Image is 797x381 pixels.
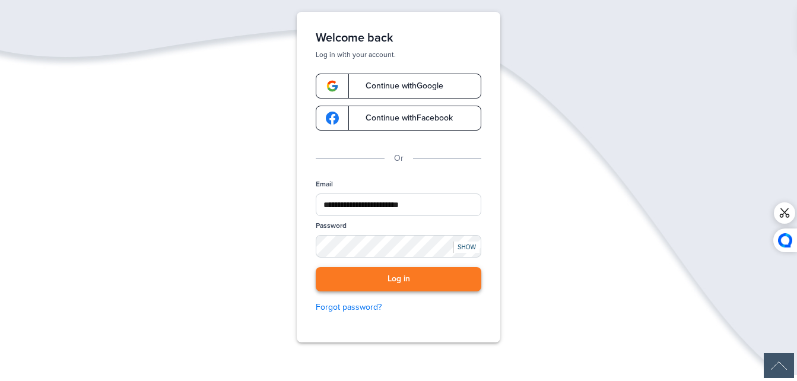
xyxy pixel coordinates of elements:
[316,221,347,231] label: Password
[326,80,339,93] img: google-logo
[354,82,443,90] span: Continue with Google
[764,353,794,378] img: Back to Top
[316,267,481,291] button: Log in
[316,301,481,314] a: Forgot password?
[316,31,481,45] h1: Welcome back
[354,114,453,122] span: Continue with Facebook
[316,106,481,131] a: google-logoContinue withFacebook
[316,50,481,59] p: Log in with your account.
[316,235,481,258] input: Password
[394,152,404,165] p: Or
[316,74,481,99] a: google-logoContinue withGoogle
[326,112,339,125] img: google-logo
[764,353,794,378] div: Scroll Back to Top
[316,193,481,216] input: Email
[316,179,333,189] label: Email
[453,242,480,253] div: SHOW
